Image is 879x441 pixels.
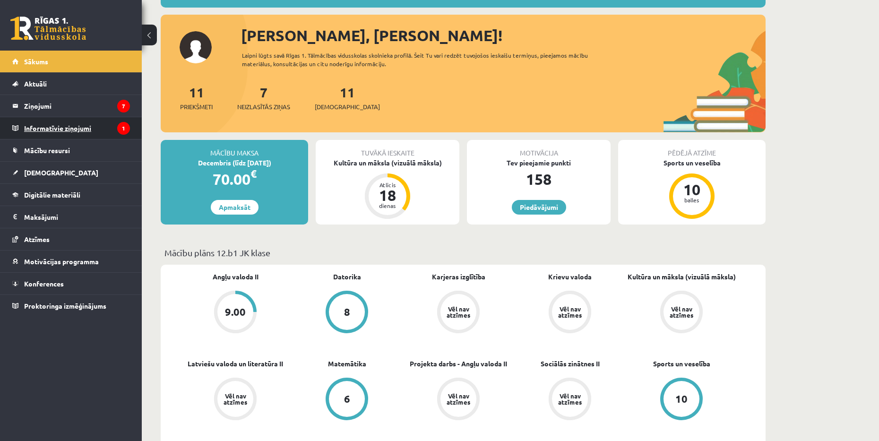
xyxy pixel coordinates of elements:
div: 8 [344,307,350,317]
div: 158 [467,168,611,190]
div: 70.00 [161,168,308,190]
a: 11[DEMOGRAPHIC_DATA] [315,84,380,112]
span: Motivācijas programma [24,257,99,266]
a: Motivācijas programma [12,251,130,272]
a: Vēl nav atzīmes [514,378,626,422]
a: [DEMOGRAPHIC_DATA] [12,162,130,183]
a: 11Priekšmeti [180,84,213,112]
div: Atlicis [373,182,402,188]
a: Latviešu valoda un literatūra II [188,359,283,369]
span: [DEMOGRAPHIC_DATA] [315,102,380,112]
div: dienas [373,203,402,208]
a: 8 [291,291,403,335]
div: balles [678,197,706,203]
legend: Maksājumi [24,206,130,228]
span: Proktoringa izmēģinājums [24,302,106,310]
div: 18 [373,188,402,203]
a: 7Neizlasītās ziņas [237,84,290,112]
a: 6 [291,378,403,422]
div: Vēl nav atzīmes [557,306,583,318]
div: Vēl nav atzīmes [445,393,472,405]
a: 9.00 [180,291,291,335]
a: Ziņojumi7 [12,95,130,117]
a: 10 [626,378,737,422]
a: Rīgas 1. Tālmācības vidusskola [10,17,86,40]
span: Sākums [24,57,48,66]
span: Digitālie materiāli [24,190,80,199]
a: Proktoringa izmēģinājums [12,295,130,317]
a: Kultūra un māksla (vizuālā māksla) Atlicis 18 dienas [316,158,459,220]
div: Vēl nav atzīmes [222,393,249,405]
a: Konferences [12,273,130,294]
i: 7 [117,100,130,112]
a: Vēl nav atzīmes [514,291,626,335]
span: Mācību resursi [24,146,70,155]
a: Maksājumi [12,206,130,228]
a: Angļu valoda II [213,272,259,282]
a: Vēl nav atzīmes [626,291,737,335]
a: Aktuāli [12,73,130,95]
span: Neizlasītās ziņas [237,102,290,112]
i: 1 [117,122,130,135]
a: Kultūra un māksla (vizuālā māksla) [628,272,736,282]
div: 10 [675,394,688,404]
a: Sociālās zinātnes II [541,359,600,369]
a: Sākums [12,51,130,72]
div: Decembris (līdz [DATE]) [161,158,308,168]
div: 9.00 [225,307,246,317]
a: Matemātika [328,359,366,369]
a: Informatīvie ziņojumi1 [12,117,130,139]
div: Pēdējā atzīme [618,140,766,158]
a: Krievu valoda [548,272,592,282]
span: € [250,167,257,181]
p: Mācību plāns 12.b1 JK klase [164,246,762,259]
legend: Informatīvie ziņojumi [24,117,130,139]
div: Sports un veselība [618,158,766,168]
div: 10 [678,182,706,197]
div: Laipni lūgts savā Rīgas 1. Tālmācības vidusskolas skolnieka profilā. Šeit Tu vari redzēt tuvojošo... [242,51,605,68]
a: Projekta darbs - Angļu valoda II [410,359,507,369]
a: Apmaksāt [211,200,259,215]
span: Aktuāli [24,79,47,88]
legend: Ziņojumi [24,95,130,117]
span: Atzīmes [24,235,50,243]
div: Vēl nav atzīmes [668,306,695,318]
div: Vēl nav atzīmes [557,393,583,405]
a: Digitālie materiāli [12,184,130,206]
a: Atzīmes [12,228,130,250]
a: Karjeras izglītība [432,272,485,282]
a: Datorika [333,272,361,282]
a: Sports un veselība [653,359,710,369]
span: Priekšmeti [180,102,213,112]
div: Kultūra un māksla (vizuālā māksla) [316,158,459,168]
a: Sports un veselība 10 balles [618,158,766,220]
div: [PERSON_NAME], [PERSON_NAME]! [241,24,766,47]
div: Tuvākā ieskaite [316,140,459,158]
a: Vēl nav atzīmes [403,291,514,335]
a: Vēl nav atzīmes [403,378,514,422]
div: Motivācija [467,140,611,158]
div: 6 [344,394,350,404]
div: Tev pieejamie punkti [467,158,611,168]
a: Piedāvājumi [512,200,566,215]
div: Mācību maksa [161,140,308,158]
span: Konferences [24,279,64,288]
a: Vēl nav atzīmes [180,378,291,422]
span: [DEMOGRAPHIC_DATA] [24,168,98,177]
div: Vēl nav atzīmes [445,306,472,318]
a: Mācību resursi [12,139,130,161]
